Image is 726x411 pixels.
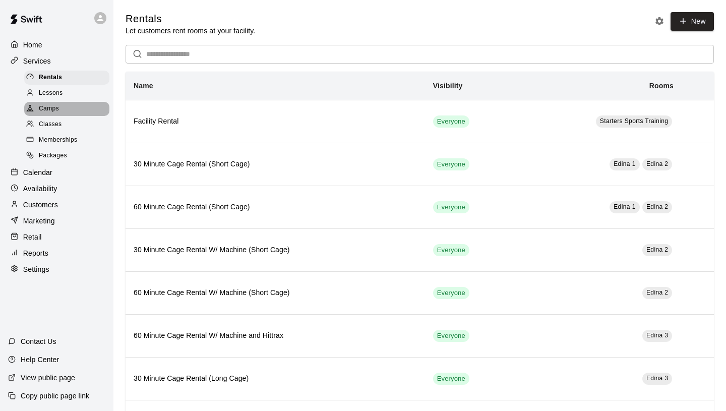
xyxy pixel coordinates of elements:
[646,332,669,339] span: Edina 3
[433,115,469,128] div: This service is visible to all of your customers
[134,287,417,299] h6: 60 Minute Cage Rental W/ Machine (Short Cage)
[23,184,57,194] p: Availability
[39,88,63,98] span: Lessons
[39,151,67,161] span: Packages
[23,216,55,226] p: Marketing
[433,373,469,385] div: This service is visible to all of your customers
[24,86,109,100] div: Lessons
[24,71,109,85] div: Rentals
[134,373,417,384] h6: 30 Minute Cage Rental (Long Cage)
[433,331,469,341] span: Everyone
[21,336,56,346] p: Contact Us
[646,289,669,296] span: Edina 2
[8,181,105,196] a: Availability
[24,117,113,133] a: Classes
[134,116,417,127] h6: Facility Rental
[8,165,105,180] a: Calendar
[433,288,469,298] span: Everyone
[23,248,48,258] p: Reports
[433,330,469,342] div: This service is visible to all of your customers
[23,167,52,178] p: Calendar
[646,246,669,253] span: Edina 2
[600,118,669,125] span: Starters Sports Training
[433,201,469,213] div: This service is visible to all of your customers
[433,246,469,255] span: Everyone
[8,246,105,261] a: Reports
[39,135,77,145] span: Memberships
[614,160,636,167] span: Edina 1
[433,244,469,256] div: This service is visible to all of your customers
[433,374,469,384] span: Everyone
[126,26,255,36] p: Let customers rent rooms at your facility.
[433,203,469,212] span: Everyone
[433,287,469,299] div: This service is visible to all of your customers
[23,200,58,210] p: Customers
[24,101,113,117] a: Camps
[8,262,105,277] a: Settings
[433,117,469,127] span: Everyone
[23,40,42,50] p: Home
[21,391,89,401] p: Copy public page link
[8,53,105,69] a: Services
[126,12,255,26] h5: Rentals
[39,104,59,114] span: Camps
[24,118,109,132] div: Classes
[646,203,669,210] span: Edina 2
[646,160,669,167] span: Edina 2
[8,37,105,52] a: Home
[24,149,109,163] div: Packages
[433,158,469,170] div: This service is visible to all of your customers
[23,56,51,66] p: Services
[24,70,113,85] a: Rentals
[134,202,417,213] h6: 60 Minute Cage Rental (Short Cage)
[23,264,49,274] p: Settings
[671,12,714,31] a: New
[21,355,59,365] p: Help Center
[134,159,417,170] h6: 30 Minute Cage Rental (Short Cage)
[134,82,153,90] b: Name
[433,160,469,169] span: Everyone
[24,85,113,101] a: Lessons
[614,203,636,210] span: Edina 1
[8,213,105,228] a: Marketing
[39,120,62,130] span: Classes
[24,133,113,148] a: Memberships
[652,14,667,29] button: Rental settings
[649,82,674,90] b: Rooms
[134,245,417,256] h6: 30 Minute Cage Rental W/ Machine (Short Cage)
[134,330,417,341] h6: 60 Minute Cage Rental W/ Machine and Hittrax
[8,197,105,212] a: Customers
[24,148,113,164] a: Packages
[24,133,109,147] div: Memberships
[24,102,109,116] div: Camps
[39,73,62,83] span: Rentals
[433,82,463,90] b: Visibility
[8,229,105,245] a: Retail
[646,375,669,382] span: Edina 3
[23,232,42,242] p: Retail
[21,373,75,383] p: View public page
